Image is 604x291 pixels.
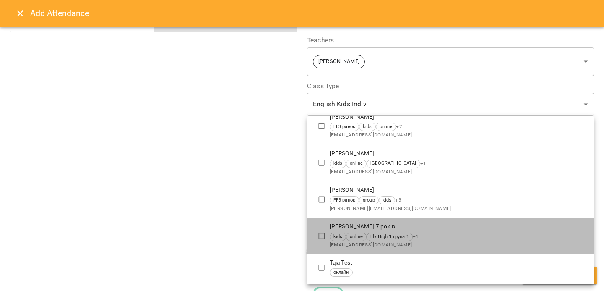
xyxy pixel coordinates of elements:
span: + 1 [413,233,419,241]
span: + 3 [395,196,401,204]
p: [PERSON_NAME] [330,113,587,121]
span: онлайн [330,269,352,276]
p: [PERSON_NAME] [330,186,587,194]
p: [PERSON_NAME] 7 років [330,223,587,231]
span: [PERSON_NAME][EMAIL_ADDRESS][DOMAIN_NAME] [330,204,587,213]
span: online [376,123,396,131]
span: group [359,197,378,204]
span: + 1 [420,160,427,168]
span: kids [379,197,395,204]
span: FF3 ранок [330,197,359,204]
span: [EMAIL_ADDRESS][DOMAIN_NAME] [330,168,587,176]
p: [PERSON_NAME] [330,149,587,158]
span: online [346,160,366,167]
span: FF3 ранок [330,123,359,131]
span: [EMAIL_ADDRESS][DOMAIN_NAME] [330,131,587,139]
span: kids [330,160,346,167]
span: Fly High 1 група 1 [367,233,412,241]
span: kids [359,123,375,131]
p: Taja Test [330,259,587,267]
span: [GEOGRAPHIC_DATA] [367,160,420,167]
span: online [346,233,366,241]
span: + 2 [396,123,402,131]
span: [EMAIL_ADDRESS][DOMAIN_NAME] [330,241,587,249]
span: kids [330,233,346,241]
